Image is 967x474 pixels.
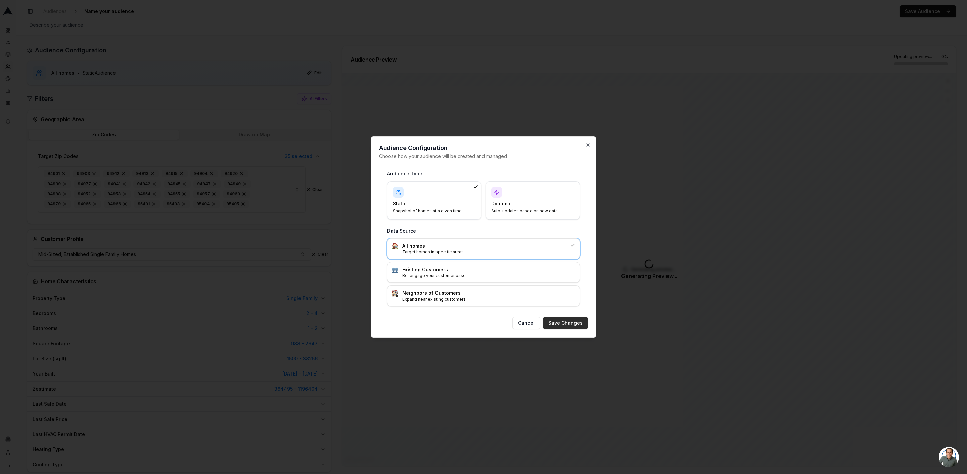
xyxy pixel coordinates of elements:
[402,266,575,273] h3: Existing Customers
[402,243,567,249] h3: All homes
[486,181,580,220] div: DynamicAuto-updates based on new data
[491,200,566,207] h4: Dynamic
[402,297,575,302] p: Expand near existing customers
[387,285,580,306] div: :house_buildings:Neighbors of CustomersExpand near existing customers
[379,145,588,151] h2: Audience Configuration
[387,181,481,220] div: StaticSnapshot of homes at a given time
[392,290,398,297] img: :house_buildings:
[491,208,566,214] p: Auto-updates based on new data
[393,200,468,207] h4: Static
[392,243,398,249] img: :house:
[379,153,588,160] p: Choose how your audience will be created and managed
[402,273,575,278] p: Re-engage your customer base
[402,249,567,255] p: Target homes in specific areas
[387,262,580,283] div: :busts_in_silhouette:Existing CustomersRe-engage your customer base
[387,238,580,259] div: :house:All homesTarget homes in specific areas
[393,208,468,214] p: Snapshot of homes at a given time
[512,317,540,329] button: Cancel
[402,290,575,297] h3: Neighbors of Customers
[387,170,580,177] h3: Audience Type
[387,228,580,234] h3: Data Source
[392,266,398,273] img: :busts_in_silhouette:
[543,317,588,329] button: Save Changes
